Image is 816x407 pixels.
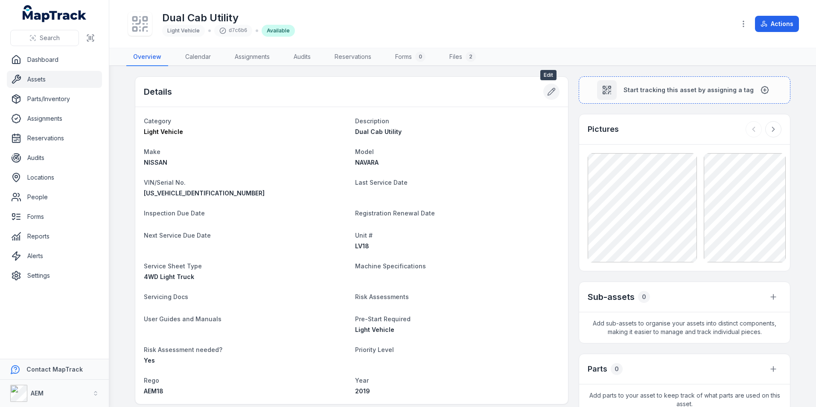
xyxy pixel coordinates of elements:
h2: Sub-assets [588,291,635,303]
a: Forms0 [388,48,432,66]
div: 2 [466,52,476,62]
a: Calendar [178,48,218,66]
a: Parts/Inventory [7,90,102,108]
a: Forms [7,208,102,225]
div: d7c6b6 [214,25,252,37]
a: Reports [7,228,102,245]
span: Model [355,148,374,155]
span: Yes [144,357,155,364]
span: Dual Cab Utility [355,128,402,135]
span: Service Sheet Type [144,262,202,270]
span: AEM18 [144,387,163,395]
span: Category [144,117,171,125]
span: Risk Assessment needed? [144,346,222,353]
span: Pre-Start Required [355,315,411,323]
div: 0 [415,52,425,62]
a: Audits [287,48,318,66]
span: 2019 [355,387,370,395]
span: Make [144,148,160,155]
span: NISSAN [144,159,167,166]
a: Files2 [443,48,483,66]
span: User Guides and Manuals [144,315,221,323]
div: 0 [611,363,623,375]
a: Audits [7,149,102,166]
a: Overview [126,48,168,66]
span: Last Service Date [355,179,408,186]
span: Unit # [355,232,373,239]
a: Assets [7,71,102,88]
span: Light Vehicle [144,128,183,135]
a: Settings [7,267,102,284]
a: Alerts [7,247,102,265]
span: VIN/Serial No. [144,179,186,186]
span: LV18 [355,242,369,250]
a: Locations [7,169,102,186]
span: Priority Level [355,346,394,353]
span: Light Vehicle [167,27,200,34]
span: [US_VEHICLE_IDENTIFICATION_NUMBER] [144,189,265,197]
h3: Parts [588,363,607,375]
span: Year [355,377,369,384]
strong: AEM [31,390,44,397]
span: Description [355,117,389,125]
span: Inspection Due Date [144,209,205,217]
span: Machine Specifications [355,262,426,270]
button: Actions [755,16,799,32]
button: Search [10,30,79,46]
button: Start tracking this asset by assigning a tag [579,76,790,104]
span: 4WD Light Truck [144,273,194,280]
a: Dashboard [7,51,102,68]
div: 0 [638,291,650,303]
a: Assignments [7,110,102,127]
span: Next Service Due Date [144,232,211,239]
h3: Pictures [588,123,619,135]
div: Available [262,25,295,37]
a: Reservations [7,130,102,147]
h2: Details [144,86,172,98]
a: MapTrack [23,5,87,22]
span: Risk Assessments [355,293,409,300]
a: Reservations [328,48,378,66]
span: Edit [540,70,557,80]
span: Registration Renewal Date [355,209,435,217]
span: Start tracking this asset by assigning a tag [624,86,754,94]
span: Search [40,34,60,42]
span: NAVARA [355,159,379,166]
a: Assignments [228,48,277,66]
h1: Dual Cab Utility [162,11,295,25]
span: Light Vehicle [355,326,394,333]
strong: Contact MapTrack [26,366,83,373]
span: Add sub-assets to organise your assets into distinct components, making it easier to manage and t... [579,312,790,343]
a: People [7,189,102,206]
span: Rego [144,377,159,384]
span: Servicing Docs [144,293,188,300]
